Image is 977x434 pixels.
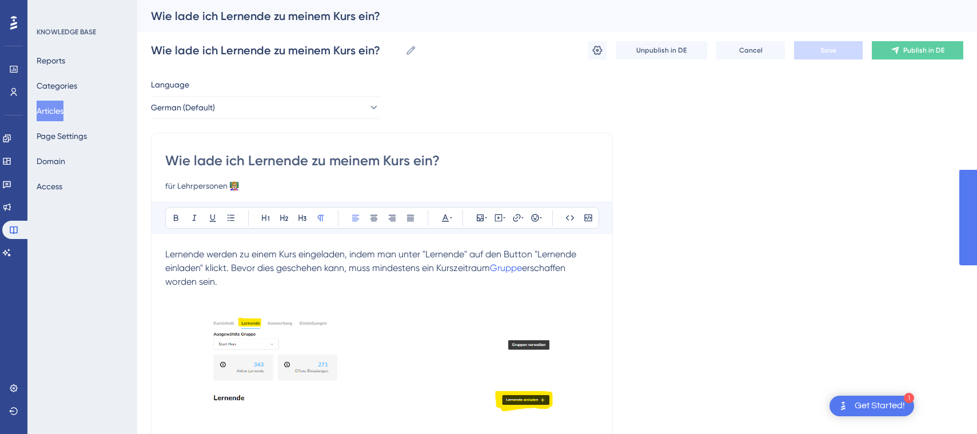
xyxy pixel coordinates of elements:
span: Publish in DE [903,46,944,55]
button: German (Default) [151,96,380,119]
button: Reports [37,50,65,71]
input: Article Name [151,42,401,58]
span: German (Default) [151,101,215,114]
button: Save [794,41,863,59]
button: Articles [37,101,63,121]
input: Article Description [165,179,599,193]
button: Access [37,176,62,197]
span: Language [151,78,189,91]
span: Save [820,46,836,55]
div: Wie lade ich Lernende zu meinem Kurs ein? [151,8,935,24]
input: Article Title [165,152,599,170]
div: Get Started! [855,400,905,412]
iframe: UserGuiding AI Assistant Launcher [929,389,963,423]
button: Publish in DE [872,41,963,59]
button: Page Settings [37,126,87,146]
div: Open Get Started! checklist, remaining modules: 1 [830,396,914,416]
div: 1 [904,393,914,403]
button: Categories [37,75,77,96]
a: Gruppe [490,262,522,273]
div: KNOWLEDGE BASE [37,27,96,37]
button: Unpublish in DE [616,41,707,59]
button: Cancel [716,41,785,59]
button: Domain [37,151,65,172]
img: launcher-image-alternative-text [836,399,850,413]
span: Unpublish in DE [636,46,687,55]
span: Lernende werden zu einem Kurs eingeladen, indem man unter "Lernende" auf den Button "Lernende ein... [165,249,579,273]
span: Cancel [739,46,763,55]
